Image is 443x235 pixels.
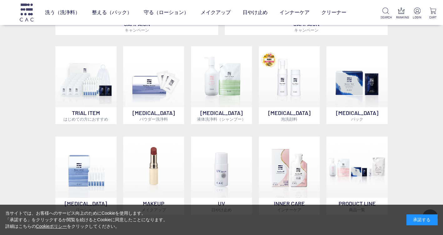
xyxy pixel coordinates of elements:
[5,210,168,230] div: 当サイトでは、お客様へのサービス向上のためにCookieを使用します。 「承諾する」をクリックするか閲覧を続けるとCookieに同意したことになります。 詳細はこちらの をクリックしてください。
[281,117,297,122] span: 泡洗顔料
[428,15,438,20] p: CART
[279,4,310,21] a: インナーケア
[123,46,184,124] a: [MEDICAL_DATA]パウダー洗浄料
[201,4,231,21] a: メイクアップ
[45,4,80,21] a: 洗う（洗浄料）
[412,7,422,20] a: LOGIN
[191,107,252,124] p: [MEDICAL_DATA]
[326,137,388,215] a: PRODUCT LINE商品一覧
[123,137,184,215] a: MAKEUPメイクアップ
[380,7,390,20] a: SEARCH
[139,117,168,122] span: パウダー洗浄料
[412,15,422,20] p: LOGIN
[406,214,438,225] div: 承諾する
[259,46,320,124] a: 泡洗顔料 [MEDICAL_DATA]泡洗顔料
[321,4,346,21] a: クリーナー
[428,7,438,20] a: CART
[259,137,320,198] img: インナーケア
[396,7,406,20] a: RANKING
[380,15,390,20] p: SEARCH
[243,4,268,21] a: 日やけ止め
[191,46,252,124] a: [MEDICAL_DATA]液体洗浄料（シャンプー）
[55,198,117,215] p: [MEDICAL_DATA]
[259,46,320,107] img: 泡洗顔料
[19,3,34,21] img: logo
[144,4,189,21] a: 守る（ローション）
[55,107,117,124] p: TRIAL ITEM
[36,224,67,229] a: Cookieポリシー
[55,46,117,124] a: トライアルセット TRIAL ITEMはじめての方におすすめ
[92,4,132,21] a: 整える（パック）
[191,137,252,215] a: UV日やけ止め
[396,15,406,20] p: RANKING
[259,107,320,124] p: [MEDICAL_DATA]
[55,46,117,107] img: トライアルセット
[351,117,363,122] span: パック
[197,117,246,122] span: 液体洗浄料（シャンプー）
[191,198,252,215] p: UV
[326,107,388,124] p: [MEDICAL_DATA]
[63,117,108,122] span: はじめての方におすすめ
[259,137,320,215] a: インナーケア INNER CAREインナーケア
[259,198,320,215] p: INNER CARE
[55,137,117,215] a: [MEDICAL_DATA]ローション
[326,46,388,124] a: [MEDICAL_DATA]パック
[123,198,184,215] p: MAKEUP
[326,198,388,215] p: PRODUCT LINE
[123,107,184,124] p: [MEDICAL_DATA]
